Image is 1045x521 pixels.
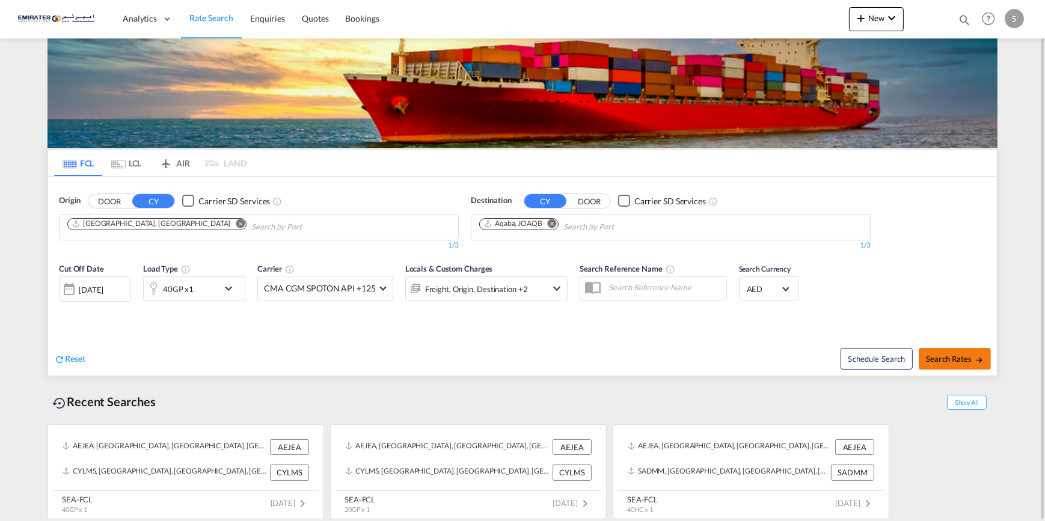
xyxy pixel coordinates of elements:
md-icon: icon-chevron-right [860,496,875,511]
div: CYLMS [553,465,592,480]
div: SADMM, Ad Dammam, Saudi Arabia, Middle East, Middle East [628,465,828,480]
div: 1/3 [471,240,871,251]
div: Aqaba, JOAQB [483,219,542,229]
span: 40GP x 1 [62,505,87,513]
span: Enquiries [250,13,285,23]
span: CMA CGM SPOTON API +125 [264,282,376,294]
md-icon: icon-information-outline [181,264,191,274]
md-pagination-wrapper: Use the left and right arrow keys to navigate between tabs [54,150,247,176]
md-icon: icon-chevron-right [578,496,592,511]
span: Quotes [302,13,328,23]
span: [DATE] [836,498,875,508]
div: S [1005,9,1024,28]
div: 40GP x1 [163,281,194,297]
input: Chips input. [251,218,366,237]
div: SEA-FCL [345,494,375,505]
md-tab-item: AIR [150,150,198,176]
md-tab-item: FCL [54,150,102,176]
md-datepicker: Select [59,300,68,317]
span: Analytics [123,13,157,25]
md-icon: icon-plus 400-fg [854,11,868,25]
span: 40HC x 1 [627,505,653,513]
md-icon: icon-chevron-down [884,11,899,25]
input: Chips input. [563,218,678,237]
button: DOOR [88,194,130,208]
div: icon-magnify [958,13,971,31]
md-icon: icon-magnify [958,13,971,26]
span: Search Rates [926,354,984,364]
div: 40GP x1icon-chevron-down [143,276,245,300]
button: Remove [228,219,246,231]
span: [DATE] [271,498,310,508]
div: CYLMS [270,465,309,480]
div: 1/3 [59,240,459,251]
div: Carrier SD Services [198,195,270,207]
div: Press delete to remove this chip. [72,219,233,229]
recent-search-card: AEJEA, [GEOGRAPHIC_DATA], [GEOGRAPHIC_DATA], [GEOGRAPHIC_DATA], [GEOGRAPHIC_DATA] AEJEACYLMS, [GE... [330,424,607,519]
span: 20GP x 1 [345,505,370,513]
md-chips-wrap: Chips container. Use arrow keys to select chips. [477,215,682,237]
md-icon: icon-backup-restore [52,396,67,410]
md-select: Select Currency: د.إ AEDUnited Arab Emirates Dirham [746,280,792,297]
div: CYLMS, Limassol, Cyprus, Southern Europe, Europe [345,465,550,480]
div: AEJEA, Jebel Ali, United Arab Emirates, Middle East, Middle East [345,439,550,455]
img: LCL+%26+FCL+BACKGROUND.png [47,8,997,148]
span: Show All [947,395,987,410]
span: Destination [471,195,512,207]
div: [DATE] [59,276,131,302]
div: [DATE] [79,284,103,295]
div: Recent Searches [47,388,161,415]
span: [DATE] [553,498,592,508]
div: Freight Origin Destination Destination Custom Factory Stuffingicon-chevron-down [405,276,568,300]
recent-search-card: AEJEA, [GEOGRAPHIC_DATA], [GEOGRAPHIC_DATA], [GEOGRAPHIC_DATA], [GEOGRAPHIC_DATA] AEJEACYLMS, [GE... [47,424,324,519]
span: Locals & Custom Charges [405,264,493,273]
div: AEJEA, Jebel Ali, United Arab Emirates, Middle East, Middle East [63,439,267,455]
span: Help [978,8,999,29]
md-icon: icon-airplane [159,156,173,165]
div: icon-refreshReset [54,353,85,366]
md-icon: The selected Trucker/Carrierwill be displayed in the rate results If the rates are from another f... [285,264,295,274]
div: Jebel Ali, AEJEA [72,219,230,229]
span: Reset [65,353,85,364]
md-checkbox: Checkbox No Ink [618,195,706,207]
div: AEJEA [270,439,309,455]
div: CYLMS, Limassol, Cyprus, Southern Europe, Europe [63,465,267,480]
recent-search-card: AEJEA, [GEOGRAPHIC_DATA], [GEOGRAPHIC_DATA], [GEOGRAPHIC_DATA], [GEOGRAPHIC_DATA] AEJEASADMM, [GE... [613,424,889,519]
span: Search Currency [739,264,791,273]
span: New [854,13,899,23]
button: Note: By default Schedule search will only considerorigin ports, destination ports and cut off da... [841,348,913,370]
span: Rate Search [189,13,233,23]
md-icon: Unchecked: Search for CY (Container Yard) services for all selected carriers.Checked : Search for... [272,197,282,206]
div: SADMM [831,465,874,480]
span: Carrier [257,264,295,273]
md-icon: Your search will be saved by the below given name [666,264,675,274]
button: CY [132,194,174,208]
img: c67187802a5a11ec94275b5db69a26e6.png [18,5,99,32]
md-chips-wrap: Chips container. Use arrow keys to select chips. [66,215,370,237]
span: Bookings [346,13,379,23]
span: Cut Off Date [59,264,104,273]
div: OriginDOOR CY Checkbox No InkUnchecked: Search for CY (Container Yard) services for all selected ... [48,177,997,376]
md-icon: icon-chevron-right [295,496,310,511]
button: Search Ratesicon-arrow-right [919,348,991,370]
div: Press delete to remove this chip. [483,219,545,229]
md-checkbox: Checkbox No Ink [182,195,270,207]
div: SEA-FCL [62,494,93,505]
button: Remove [540,219,558,231]
input: Search Reference Name [602,278,726,296]
span: Search Reference Name [580,264,675,273]
div: AEJEA [553,439,592,455]
span: AED [747,284,780,294]
div: SEA-FCL [627,494,658,505]
div: Carrier SD Services [634,195,706,207]
md-icon: icon-arrow-right [975,356,984,364]
div: Help [978,8,1005,30]
md-icon: icon-chevron-down [221,281,242,296]
div: AEJEA [835,439,874,455]
button: icon-plus 400-fgNewicon-chevron-down [849,7,904,31]
md-tab-item: LCL [102,150,150,176]
button: DOOR [568,194,610,208]
button: CY [524,194,566,208]
div: AEJEA, Jebel Ali, United Arab Emirates, Middle East, Middle East [628,439,832,455]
